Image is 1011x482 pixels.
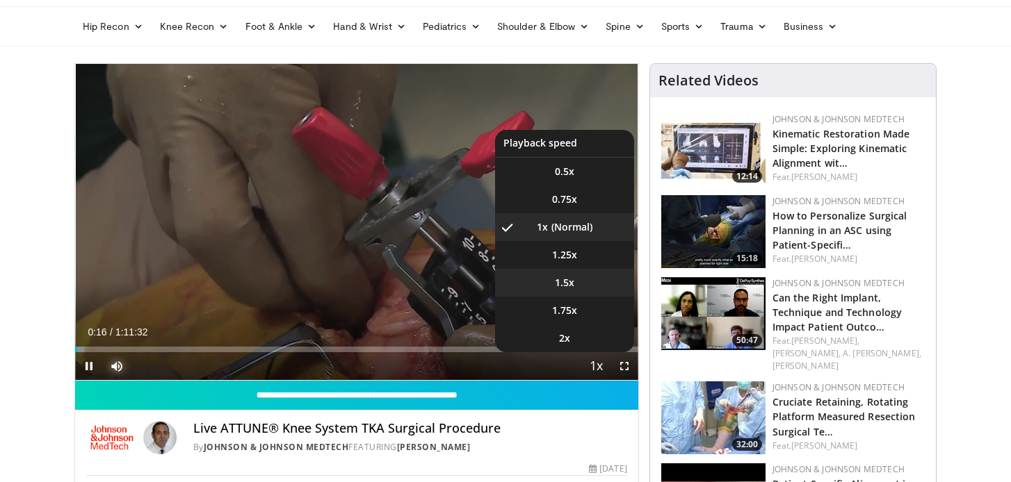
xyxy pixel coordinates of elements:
[773,395,916,438] a: Cruciate Retaining, Rotating Platform Measured Resection Surgical Te…
[661,113,766,186] a: 12:14
[610,352,638,380] button: Fullscreen
[414,13,489,40] a: Pediatrics
[115,326,148,338] span: 1:11:32
[732,170,762,183] span: 12:14
[773,253,925,265] div: Feat.
[732,438,762,451] span: 32:00
[661,195,766,268] a: 15:18
[775,13,846,40] a: Business
[773,277,905,289] a: Johnson & Johnson MedTech
[661,277,766,350] a: 50:47
[773,381,905,393] a: Johnson & Johnson MedTech
[658,72,759,89] h4: Related Videos
[204,441,349,453] a: Johnson & Johnson MedTech
[552,304,577,317] span: 1.75x
[325,13,414,40] a: Hand & Wrist
[791,440,857,451] a: [PERSON_NAME]
[773,195,905,207] a: Johnson & Johnson MedTech
[791,253,857,265] a: [PERSON_NAME]
[552,248,577,262] span: 1.25x
[75,347,638,352] div: Progress Bar
[152,13,237,40] a: Knee Recon
[653,13,713,40] a: Sports
[661,277,766,350] img: b5400aea-374e-4711-be01-d494341b958b.png.150x105_q85_crop-smart_upscale.png
[537,220,548,234] span: 1x
[773,291,902,333] a: Can the Right Implant, Technique and Technology Impact Patient Outco…
[791,335,859,347] a: [PERSON_NAME],
[193,441,627,454] div: By FEATURING
[773,440,925,452] div: Feat.
[597,13,652,40] a: Spine
[75,352,103,380] button: Pause
[773,113,905,125] a: Johnson & Johnson MedTech
[843,347,921,359] a: A. [PERSON_NAME],
[555,165,574,178] span: 0.5x
[661,381,766,454] a: 32:00
[791,171,857,183] a: [PERSON_NAME]
[110,326,113,338] span: /
[773,347,841,359] a: [PERSON_NAME],
[712,13,775,40] a: Trauma
[559,331,570,345] span: 2x
[193,421,627,436] h4: Live ATTUNE® Knee System TKA Surgical Procedure
[661,195,766,268] img: 472a121b-35d4-4ec2-8229-75e8a36cd89a.150x105_q85_crop-smart_upscale.jpg
[773,171,925,183] div: Feat.
[237,13,325,40] a: Foot & Ankle
[74,13,152,40] a: Hip Recon
[143,421,177,454] img: Avatar
[589,463,626,475] div: [DATE]
[732,252,762,265] span: 15:18
[661,113,766,186] img: d2f1f5c7-4d42-4b3c-8b00-625fa3d8e1f2.150x105_q85_crop-smart_upscale.jpg
[773,360,839,372] a: [PERSON_NAME]
[773,209,907,251] a: How to Personalize Surgical Planning in an ASC using Patient-Specifi…
[773,335,925,372] div: Feat.
[552,192,577,206] span: 0.75x
[75,64,638,381] video-js: Video Player
[86,421,138,454] img: Johnson & Johnson MedTech
[732,334,762,347] span: 50:47
[397,441,471,453] a: [PERSON_NAME]
[489,13,597,40] a: Shoulder & Elbow
[773,463,905,475] a: Johnson & Johnson MedTech
[661,381,766,454] img: f0e07374-00cf-42d7-9316-c92f04c59ece.150x105_q85_crop-smart_upscale.jpg
[583,352,610,380] button: Playback Rate
[103,352,131,380] button: Mute
[773,127,910,169] a: Kinematic Restoration Made Simple: Exploring Kinematic Alignment wit…
[555,276,574,290] span: 1.5x
[88,326,106,338] span: 0:16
